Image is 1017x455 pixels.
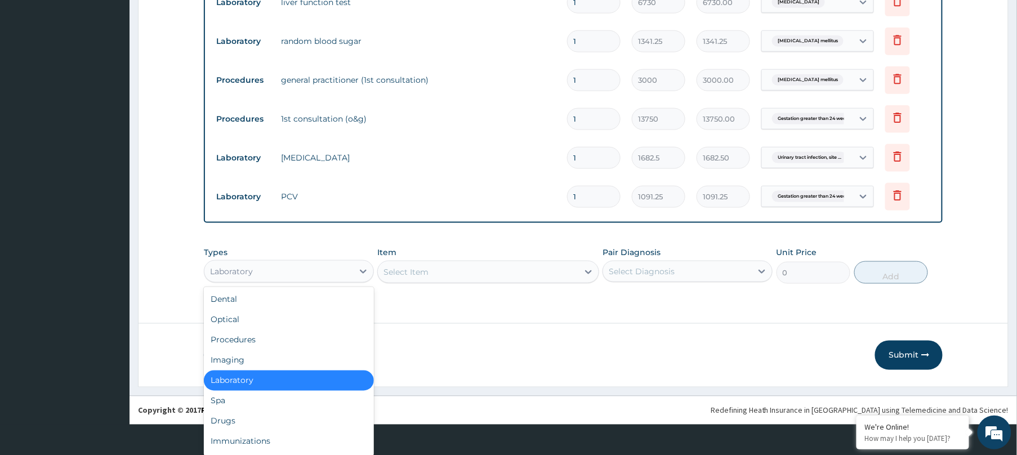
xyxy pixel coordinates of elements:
img: d_794563401_company_1708531726252_794563401 [21,56,46,84]
label: Unit Price [777,247,817,258]
span: [MEDICAL_DATA] mellitus [772,74,844,86]
div: We're Online! [865,422,961,432]
div: Immunizations [204,431,374,452]
div: Imaging [204,350,374,371]
textarea: Type your message and hit 'Enter' [6,307,215,347]
div: Optical [204,310,374,330]
td: Procedures [211,70,275,91]
div: Spa [204,391,374,411]
div: Select Item [383,266,429,278]
label: Item [377,247,396,258]
p: How may I help you today? [865,434,961,443]
td: random blood sugar [275,30,561,52]
button: Submit [875,341,943,370]
div: Minimize live chat window [185,6,212,33]
div: Laboratory [210,266,253,277]
span: [MEDICAL_DATA] mellitus [772,35,844,47]
div: Select Diagnosis [609,266,675,277]
div: Laboratory [204,371,374,391]
span: Gestation greater than 24 week... [772,113,858,124]
a: RelianceHMO [201,405,249,416]
label: Pair Diagnosis [603,247,661,258]
span: Urinary tract infection, site ... [772,152,847,163]
div: Chat with us now [59,63,189,78]
label: Types [204,248,228,257]
div: Drugs [204,411,374,431]
strong: Copyright © 2017 . [138,405,252,416]
td: Laboratory [211,186,275,207]
span: Gestation greater than 24 week... [772,191,858,202]
td: general practitioner (1st consultation) [275,69,561,91]
td: Procedures [211,109,275,130]
div: Redefining Heath Insurance in [GEOGRAPHIC_DATA] using Telemedicine and Data Science! [711,405,1009,416]
footer: All rights reserved. [130,396,1017,425]
td: Laboratory [211,148,275,168]
td: [MEDICAL_DATA] [275,146,561,169]
td: PCV [275,185,561,208]
td: Laboratory [211,31,275,52]
div: Procedures [204,330,374,350]
span: We're online! [65,142,155,256]
td: 1st consultation (o&g) [275,108,561,130]
div: Dental [204,289,374,310]
button: Add [854,261,928,284]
